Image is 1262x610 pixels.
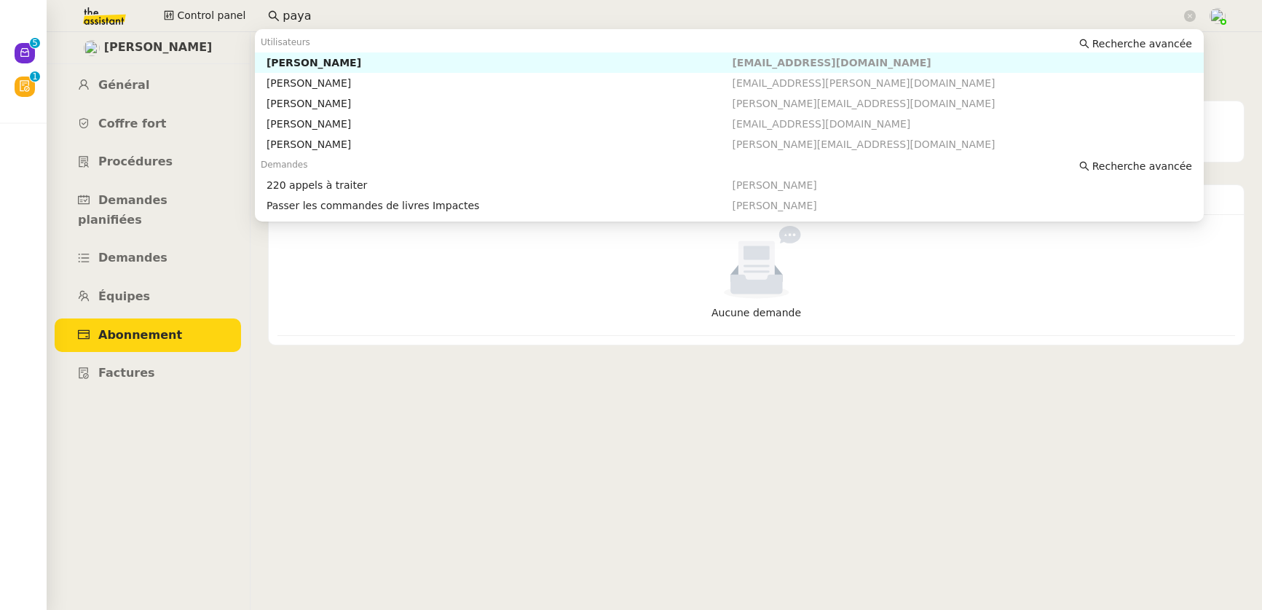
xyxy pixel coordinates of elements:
a: Équipes [55,280,241,314]
span: Factures [98,366,155,380]
span: Abonnement [268,50,448,79]
span: Actions / mois [269,122,351,138]
div: Utilisé [929,110,1056,127]
nz-badge-sup: 5 [30,38,40,48]
span: 300 [351,122,640,138]
a: Coffre fort [55,107,241,141]
span: Procédures [98,155,173,168]
nz-badge-sup: 1 [30,71,40,82]
span: Général [98,78,149,92]
span: Aucune demande [711,307,801,318]
span: Demandes [98,251,167,265]
span: (dans 20 jours) [396,143,473,160]
span: Coffre fort [98,117,167,130]
a: Général [55,69,241,103]
a: Procédures [55,145,241,179]
img: users%2FNTfmycKsCFdqp6LX6USf2FmuPJo2%2Favatar%2Fprofile-pic%20(1).png [1210,8,1226,24]
input: Rechercher [283,7,1181,26]
span: 300 [1101,130,1129,147]
span: Échéance [269,143,329,160]
div: Restant [1101,110,1228,127]
span: Abonnement [98,328,182,342]
a: Demandes [55,241,241,275]
p: 1 [32,71,38,85]
span: 0 [929,130,939,147]
span: [PERSON_NAME] [104,38,213,58]
p: 5 [32,38,38,51]
img: users%2F9Oda2Jx9cVbmtNJVLnq3B1Ml8XD2%2Favatar%2Fb4b77c1a-7331-4d43-bda5-6c37ed62c5f7 [84,40,100,56]
span: Équipes [98,289,150,303]
a: Abonnement [55,318,241,353]
button: Control panel [155,6,254,26]
span: [DATE] 16:50 [329,143,640,160]
span: Demandes planifiées [78,193,167,227]
div: Demandes [277,185,1235,214]
span: Plan Pro [345,101,640,118]
span: Control panel [177,7,245,24]
span: Abonnement [269,101,345,118]
a: Demandes planifiées [55,184,241,237]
